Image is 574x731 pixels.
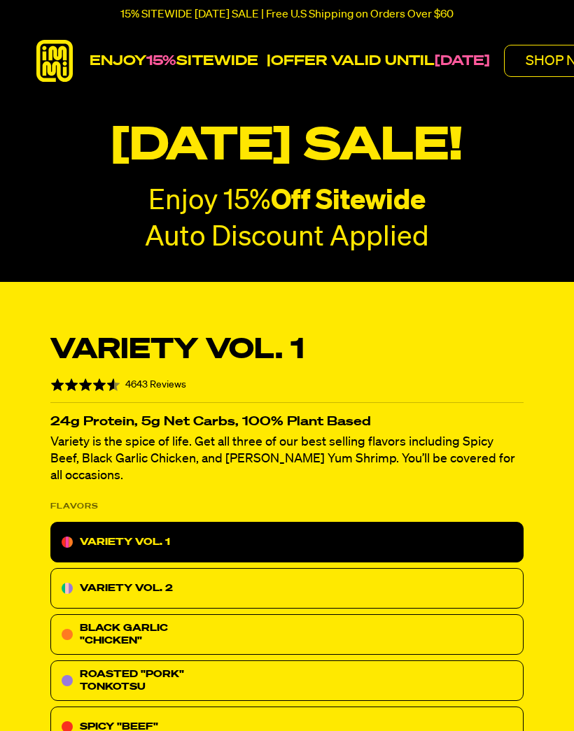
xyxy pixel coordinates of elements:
[271,187,426,215] strong: Off Sitewide
[62,675,73,686] img: 57ed4456-roasted-pork-tonkotsu.svg
[50,614,524,655] div: BLACK GARLIC "CHICKEN"
[15,120,560,173] p: [DATE] SALE!
[125,380,186,390] span: 4643 Reviews
[62,537,73,548] img: icon-variety-vol-1.svg
[435,54,490,68] strong: [DATE]
[80,623,168,646] span: BLACK GARLIC "CHICKEN"
[120,8,454,21] p: 15% SITEWIDE [DATE] SALE | Free U.S Shipping on Orders Over $60
[80,534,170,551] p: VARIETY VOL. 1
[34,40,76,82] img: immi-logo.svg
[80,580,173,597] p: VARIETY VOL. 2
[50,436,515,482] span: Variety is the spice of life. Get all three of our best selling flavors including Spicy Beef, Bla...
[50,660,524,701] div: ROASTED "PORK" TONKOTSU
[50,568,524,609] div: VARIETY VOL. 2
[145,223,429,253] p: Auto Discount Applied
[271,54,435,68] strong: OFFER VALID UNTIL
[80,669,184,692] span: ROASTED "PORK" TONKOTSU
[62,629,73,640] img: icon-black-garlic-chicken.svg
[50,334,304,367] p: Variety Vol. 1
[62,583,73,594] img: icon-variety-vol2.svg
[50,417,524,427] p: 24g Protein, 5g Net Carbs, 100% Plant Based
[146,54,176,68] span: 15%
[50,498,99,515] p: FLAVORS
[50,522,524,562] div: VARIETY VOL. 1
[90,52,490,69] p: ENJOY SITEWIDE |
[148,187,426,216] p: Enjoy 15%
